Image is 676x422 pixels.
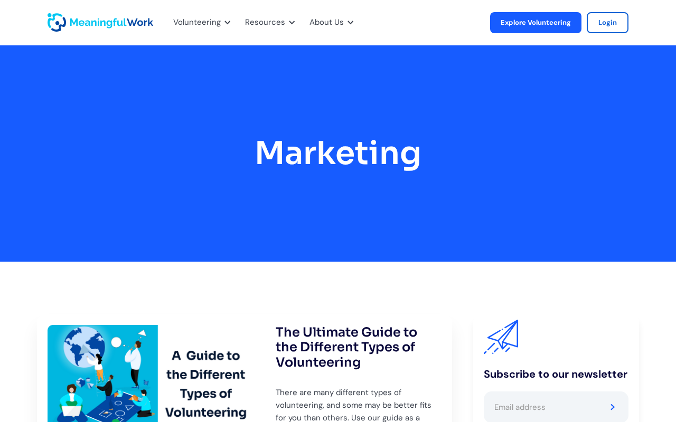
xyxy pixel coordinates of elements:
[276,325,442,370] h3: The Ultimate Guide to the Different Types of Volunteering
[167,5,233,40] div: Volunteering
[490,12,581,33] a: Explore Volunteering
[611,404,615,410] img: Send email button.
[303,5,356,40] div: About Us
[255,136,421,171] h1: Marketing
[245,16,285,30] div: Resources
[587,12,628,33] a: Login
[48,13,74,32] a: home
[173,16,221,30] div: Volunteering
[309,16,344,30] div: About Us
[484,367,628,381] div: Subscribe to our newsletter
[239,5,298,40] div: Resources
